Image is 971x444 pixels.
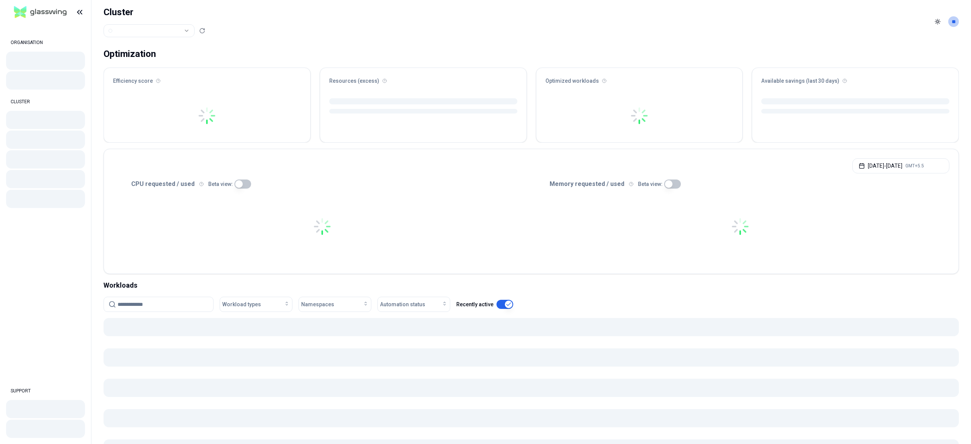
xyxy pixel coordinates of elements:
span: Namespaces [301,301,334,308]
label: Beta view: [208,181,233,187]
h1: Cluster [104,6,205,18]
span: GMT+5.5 [905,163,924,169]
div: Optimization [104,46,156,61]
label: Recently active [456,302,493,307]
button: Select a value [104,24,195,37]
div: Available savings (last 30 days) [752,68,958,89]
div: Workloads [104,280,959,291]
div: Resources (excess) [320,68,526,89]
span: Workload types [222,301,261,308]
label: Beta view: [638,181,663,187]
span: Automation status [380,301,425,308]
button: Namespaces [299,297,371,312]
img: GlassWing [11,3,70,21]
button: Workload types [220,297,292,312]
div: SUPPORT [6,383,85,398]
div: Efficiency score [104,68,310,89]
div: CPU requested / used [113,179,531,189]
button: [DATE]-[DATE]GMT+5.5 [852,158,949,173]
div: CLUSTER [6,94,85,109]
div: ORGANISATION [6,35,85,50]
button: Automation status [377,297,450,312]
div: Optimized workloads [536,68,743,89]
div: Memory requested / used [531,179,950,189]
